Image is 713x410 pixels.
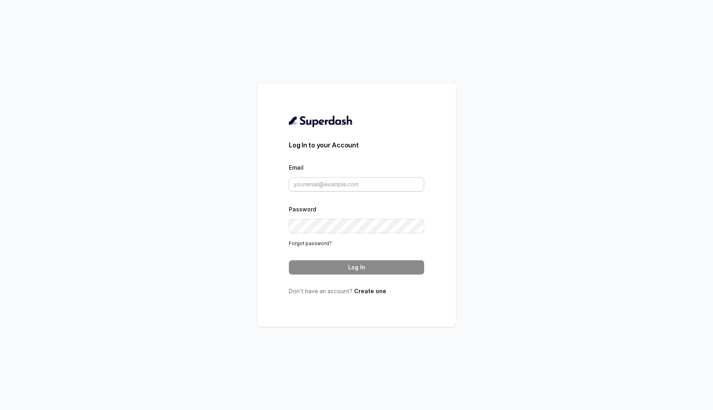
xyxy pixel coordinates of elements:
input: youremail@example.com [289,177,424,191]
a: Create one [354,288,386,294]
img: light.svg [289,115,353,128]
a: Forgot password? [289,240,332,246]
label: Password [289,206,316,213]
p: Don’t have an account? [289,287,424,295]
label: Email [289,164,304,171]
button: Log In [289,260,424,275]
h3: Log In to your Account [289,140,424,150]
